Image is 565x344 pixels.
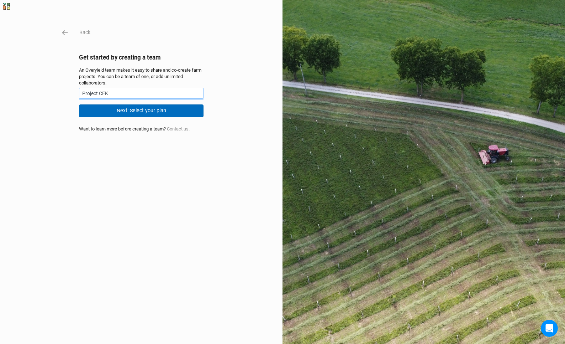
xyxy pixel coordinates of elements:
button: Back [79,29,91,37]
div: An Overyield team makes it easy to share and co-create farm projects. You can be a team of one, o... [79,67,204,87]
a: Contact us. [167,126,190,132]
iframe: Intercom live chat [541,320,558,337]
div: Want to learn more before creating a team? [79,126,204,132]
h2: Get started by creating a team [79,54,204,61]
input: Team name [79,88,204,99]
button: Next: Select your plan [79,104,204,117]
